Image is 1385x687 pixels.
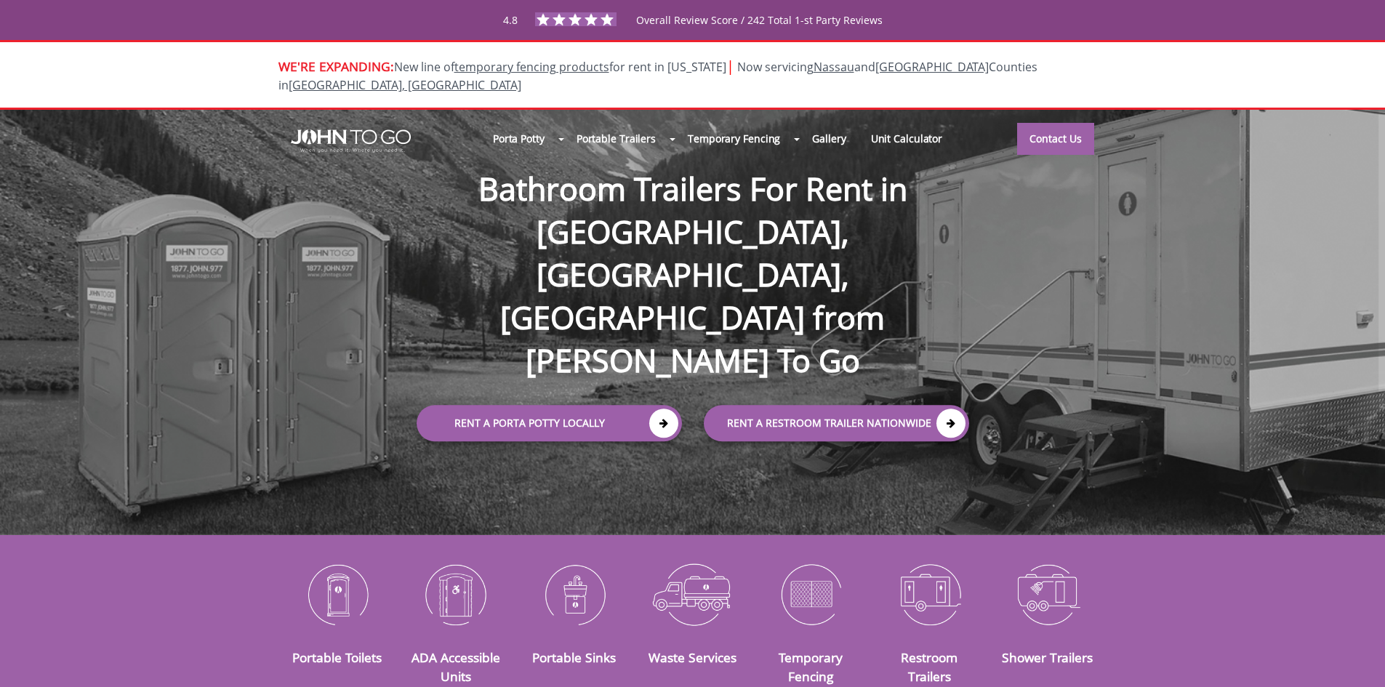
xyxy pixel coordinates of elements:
[402,121,984,382] h1: Bathroom Trailers For Rent in [GEOGRAPHIC_DATA], [GEOGRAPHIC_DATA], [GEOGRAPHIC_DATA] from [PERSO...
[291,129,411,153] img: JOHN to go
[800,123,858,154] a: Gallery
[675,123,792,154] a: Temporary Fencing
[1000,556,1096,632] img: Shower-Trailers-icon_N.png
[564,123,668,154] a: Portable Trailers
[859,123,955,154] a: Unit Calculator
[875,59,989,75] a: [GEOGRAPHIC_DATA]
[278,59,1037,93] span: Now servicing and Counties in
[292,648,382,666] a: Portable Toilets
[881,556,978,632] img: Restroom-Trailers-icon_N.png
[1017,123,1094,155] a: Contact Us
[704,406,969,442] a: rent a RESTROOM TRAILER Nationwide
[289,556,386,632] img: Portable-Toilets-icon_N.png
[636,13,883,56] span: Overall Review Score / 242 Total 1-st Party Reviews
[644,556,741,632] img: Waste-Services-icon_N.png
[454,59,609,75] a: temporary fencing products
[901,648,958,685] a: Restroom Trailers
[814,59,854,75] a: Nassau
[649,648,736,666] a: Waste Services
[412,648,500,685] a: ADA Accessible Units
[278,59,1037,93] span: New line of for rent in [US_STATE]
[532,648,616,666] a: Portable Sinks
[526,556,622,632] img: Portable-Sinks-icon_N.png
[763,556,859,632] img: Temporary-Fencing-cion_N.png
[779,648,843,685] a: Temporary Fencing
[407,556,504,632] img: ADA-Accessible-Units-icon_N.png
[503,13,518,27] span: 4.8
[278,57,394,75] span: WE'RE EXPANDING:
[481,123,557,154] a: Porta Potty
[417,406,682,442] a: Rent a Porta Potty Locally
[1002,648,1093,666] a: Shower Trailers
[289,77,521,93] a: [GEOGRAPHIC_DATA], [GEOGRAPHIC_DATA]
[726,56,734,76] span: |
